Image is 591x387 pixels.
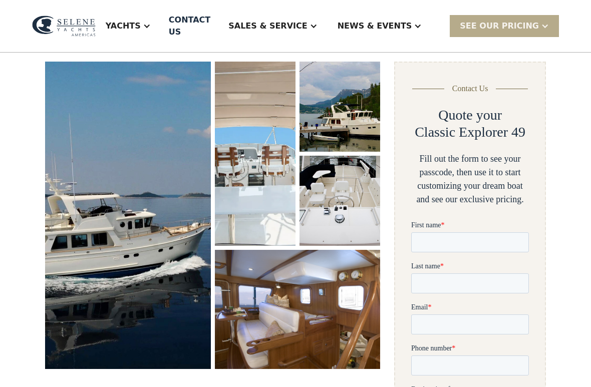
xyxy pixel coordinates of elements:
[45,62,211,369] img: 50 foot motor yacht
[300,62,380,152] img: 50 foot motor yacht
[228,20,307,32] div: Sales & Service
[452,83,488,95] div: Contact Us
[338,20,412,32] div: News & EVENTS
[215,62,295,246] a: open lightbox
[215,250,381,369] a: open lightbox
[215,250,381,369] img: 50 foot motor yacht
[96,6,161,46] div: Yachts
[45,62,211,369] a: open lightbox
[32,16,96,36] img: logo
[415,124,525,141] h2: Classic Explorer 49
[300,156,380,246] img: 50 foot motor yacht
[460,20,539,32] div: SEE Our Pricing
[438,107,502,124] h2: Quote your
[411,152,529,206] div: Fill out the form to see your passcode, then use it to start customizing your dream boat and see ...
[328,6,432,46] div: News & EVENTS
[300,62,380,152] a: open lightbox
[300,156,380,246] a: open lightbox
[106,20,141,32] div: Yachts
[450,15,559,37] div: SEE Our Pricing
[218,6,327,46] div: Sales & Service
[169,14,210,38] div: Contact US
